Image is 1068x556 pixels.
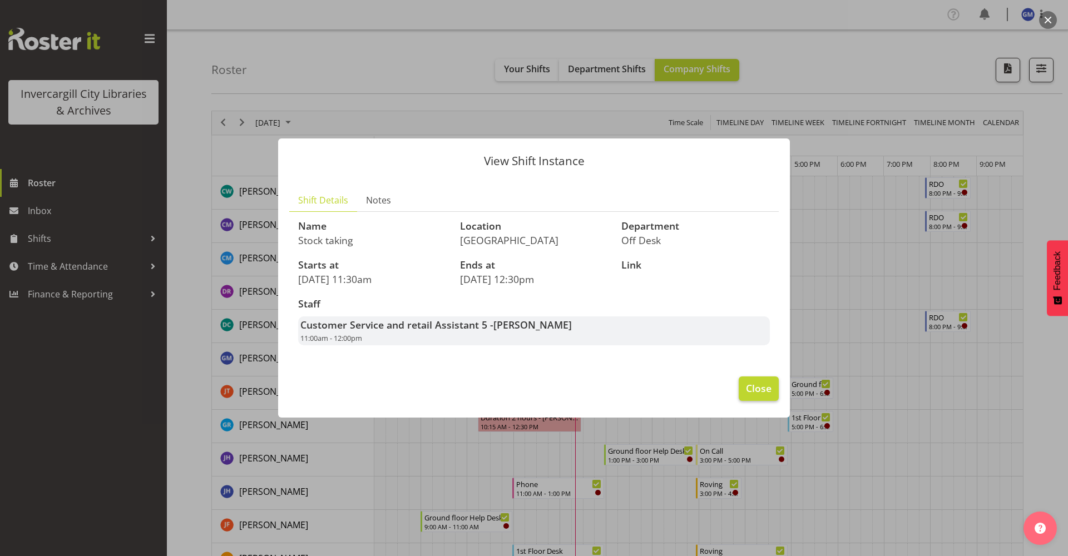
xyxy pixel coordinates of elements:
[298,273,447,285] p: [DATE] 11:30am
[621,221,770,232] h3: Department
[460,221,609,232] h3: Location
[1047,240,1068,316] button: Feedback - Show survey
[298,193,348,207] span: Shift Details
[621,234,770,246] p: Off Desk
[493,318,572,331] span: [PERSON_NAME]
[300,318,572,331] strong: Customer Service and retail Assistant 5 -
[1052,251,1062,290] span: Feedback
[460,234,609,246] p: [GEOGRAPHIC_DATA]
[289,155,779,167] p: View Shift Instance
[1035,523,1046,534] img: help-xxl-2.png
[366,193,391,207] span: Notes
[739,376,779,401] button: Close
[621,260,770,271] h3: Link
[298,234,447,246] p: Stock taking
[298,221,447,232] h3: Name
[460,273,609,285] p: [DATE] 12:30pm
[460,260,609,271] h3: Ends at
[298,299,770,310] h3: Staff
[298,260,447,271] h3: Starts at
[746,381,772,395] span: Close
[300,333,362,343] span: 11:00am - 12:00pm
